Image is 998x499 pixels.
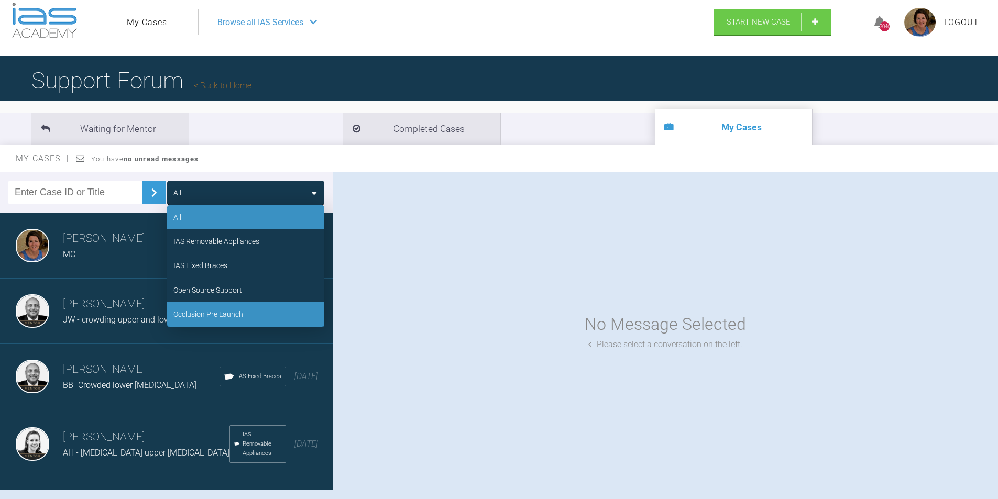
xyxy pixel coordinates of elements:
[173,284,242,296] div: Open Source Support
[16,360,49,393] img: Utpalendu Bose
[173,260,227,271] div: IAS Fixed Braces
[63,361,220,379] h3: [PERSON_NAME]
[63,295,241,313] h3: [PERSON_NAME]
[31,62,251,99] h1: Support Forum
[217,16,303,29] span: Browse all IAS Services
[294,371,318,381] span: [DATE]
[8,181,142,204] input: Enter Case ID or Title
[585,311,746,338] div: No Message Selected
[880,21,890,31] div: 3046
[63,380,196,390] span: BB- Crowded lower [MEDICAL_DATA]
[173,212,181,223] div: All
[173,187,181,198] div: All
[12,3,77,38] img: logo-light.3e3ef733.png
[194,81,251,91] a: Back to Home
[714,9,831,35] a: Start New Case
[944,16,979,29] a: Logout
[16,153,70,163] span: My Cases
[16,294,49,328] img: Utpalendu Bose
[294,439,318,449] span: [DATE]
[31,113,189,145] li: Waiting for Mentor
[127,16,167,29] a: My Cases
[91,155,199,163] span: You have
[63,315,241,325] span: JW - crowding upper and lower [MEDICAL_DATA]
[343,113,500,145] li: Completed Cases
[727,17,791,27] span: Start New Case
[173,308,243,320] div: Occlusion Pre Launch
[243,430,281,458] span: IAS Removable Appliances
[588,338,742,351] div: Please select a conversation on the left.
[63,428,229,446] h3: [PERSON_NAME]
[655,109,812,145] li: My Cases
[63,249,75,259] span: MC
[63,448,229,458] span: AH - [MEDICAL_DATA] upper [MEDICAL_DATA]
[16,229,49,262] img: Margaret De Verteuil
[63,230,194,248] h3: [PERSON_NAME]
[904,8,936,37] img: profile.png
[146,184,162,201] img: chevronRight.28bd32b0.svg
[173,236,259,247] div: IAS Removable Appliances
[16,427,49,461] img: Kelly Toft
[237,372,281,381] span: IAS Fixed Braces
[124,155,199,163] strong: no unread messages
